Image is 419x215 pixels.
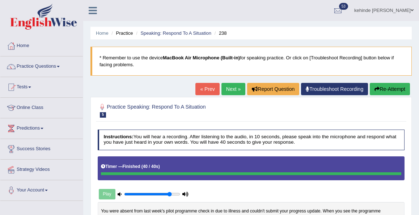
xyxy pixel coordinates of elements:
h5: Timer — [101,164,160,169]
a: Predictions [0,118,83,136]
b: 40 / 40s [143,164,158,169]
blockquote: * Remember to use the device for speaking practice. Or click on [Troubleshoot Recording] button b... [90,47,412,76]
a: Tests [0,77,83,95]
b: Finished [123,164,140,169]
a: Online Class [0,98,83,116]
span: 53 [339,3,348,10]
a: Your Account [0,180,83,198]
a: Home [96,30,109,36]
a: Practice Questions [0,56,83,75]
a: Speaking: Respond To A Situation [140,30,211,36]
a: Next » [221,83,245,95]
li: 238 [213,30,227,37]
b: ) [158,164,160,169]
a: « Prev [195,83,219,95]
h2: Practice Speaking: Respond To A Situation [98,102,288,118]
a: Success Stories [0,139,83,157]
a: Troubleshoot Recording [301,83,368,95]
li: Practice [110,30,133,37]
a: Home [0,36,83,54]
a: Strategy Videos [0,160,83,178]
b: ( [141,164,143,169]
span: 5 [100,112,106,118]
button: Re-Attempt [370,83,410,95]
button: Report Question [247,83,299,95]
b: Instructions: [103,134,133,139]
h4: You will hear a recording. After listening to the audio, in 10 seconds, please speak into the mic... [98,130,405,150]
b: MacBook Air Microphone (Built-in) [163,55,240,60]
